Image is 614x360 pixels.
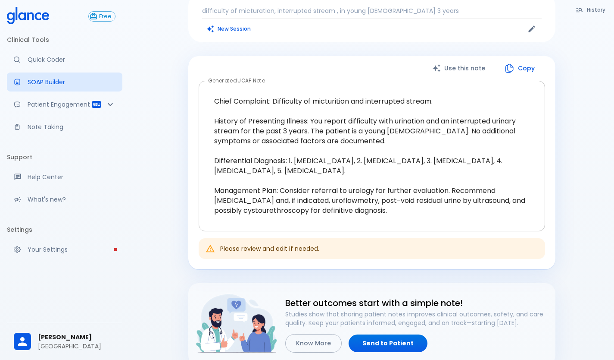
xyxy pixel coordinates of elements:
[285,310,549,327] p: Studies show that sharing patient notes improves clinical outcomes, safety, and care quality. Kee...
[202,22,256,35] button: Clears all inputs and results.
[7,50,122,69] a: Moramiz: Find ICD10AM codes instantly
[38,333,115,342] span: [PERSON_NAME]
[195,290,278,357] img: doctor-and-patient-engagement-HyWS9NFy.png
[7,147,122,167] li: Support
[525,22,538,35] button: Edit
[205,88,539,224] textarea: Chief Complaint: Difficulty of micturition and interrupted stream. History of Presenting Illness:...
[28,123,115,131] p: Note Taking
[28,78,115,86] p: SOAP Builder
[220,241,319,256] div: Please review and edit if needed.
[202,6,542,15] p: difficulty of micturation, interrupted stream , in young [DEMOGRAPHIC_DATA] 3 years
[7,29,122,50] li: Clinical Tools
[38,342,115,351] p: [GEOGRAPHIC_DATA]
[88,11,122,22] a: Click to view or change your subscription
[28,55,115,64] p: Quick Coder
[7,240,122,259] a: Please complete account setup
[424,60,496,77] button: Use this note
[7,219,122,240] li: Settings
[7,73,122,92] a: Docugen: Compose a clinical documentation in seconds
[7,117,122,136] a: Advanced note-taking
[285,296,549,310] h6: Better outcomes start with a simple note!
[571,3,611,16] button: History
[28,195,115,204] p: What's new?
[496,60,545,77] button: Copy
[349,335,427,352] a: Send to Patient
[28,173,115,181] p: Help Center
[28,245,115,254] p: Your Settings
[28,100,91,109] p: Patient Engagement
[7,327,122,357] div: [PERSON_NAME][GEOGRAPHIC_DATA]
[7,95,122,114] div: Patient Reports & Referrals
[88,11,115,22] button: Free
[285,334,342,353] button: Know More
[7,190,122,209] div: Recent updates and feature releases
[7,167,122,186] a: Get help from our support team
[96,13,115,20] span: Free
